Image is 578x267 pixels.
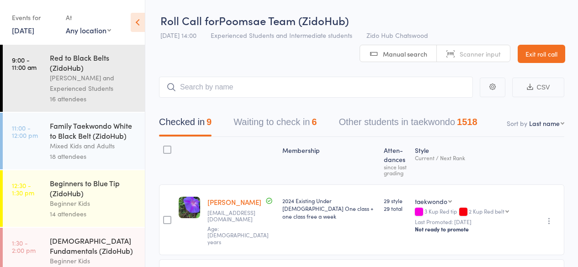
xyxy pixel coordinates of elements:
div: Beginner Kids [50,256,137,266]
span: Experienced Students and Intermediate students [211,31,352,40]
input: Search by name [159,77,473,98]
div: since last grading [384,164,408,176]
div: Family Taekwondo White to Black Belt (ZidoHub) [50,120,137,141]
div: Beginner Kids [50,198,137,209]
div: [PERSON_NAME] and Experienced Students [50,73,137,94]
img: image1676268186.png [179,197,200,218]
small: Last Promoted: [DATE] [415,219,527,225]
a: Exit roll call [518,45,565,63]
div: 9 [207,117,212,127]
button: Checked in9 [159,112,212,136]
a: 11:00 -12:00 pmFamily Taekwondo White to Black Belt (ZidoHub)Mixed Kids and Adults18 attendees [3,113,145,169]
button: Waiting to check in6 [233,112,317,136]
div: Current / Next Rank [415,155,527,161]
time: 11:00 - 12:00 pm [12,124,38,139]
a: 9:00 -11:00 amRed to Black Belts (ZidoHub)[PERSON_NAME] and Experienced Students16 attendees [3,45,145,112]
span: [DATE] 14:00 [160,31,196,40]
time: 9:00 - 11:00 am [12,56,37,71]
div: [DEMOGRAPHIC_DATA] Fundamentals (ZidoHub) [50,236,137,256]
span: Roll Call for [160,13,219,28]
div: 3 Kup Red tip [415,208,527,216]
div: 2 Kup Red belt [469,208,504,214]
div: Beginners to Blue Tip (ZidoHub) [50,178,137,198]
div: 2024 Existing Under [DEMOGRAPHIC_DATA] One class + one class free a week [282,197,376,220]
label: Sort by [507,119,527,128]
time: 12:30 - 1:30 pm [12,182,34,196]
div: Last name [529,119,560,128]
div: Style [411,141,531,180]
span: 29 style [384,197,408,204]
div: Events for [12,10,57,25]
div: Membership [279,141,380,180]
a: 12:30 -1:30 pmBeginners to Blue Tip (ZidoHub)Beginner Kids14 attendees [3,170,145,227]
div: Any location [66,25,111,35]
span: Manual search [383,49,427,58]
div: 1518 [457,117,477,127]
time: 1:30 - 2:00 pm [12,239,36,254]
div: Atten­dances [380,141,411,180]
button: CSV [512,78,564,97]
a: [PERSON_NAME] [207,197,261,207]
div: 14 attendees [50,209,137,219]
span: Zido Hub Chatswood [366,31,428,40]
span: 29 total [384,204,408,212]
div: taekwondo [415,197,447,206]
div: 6 [312,117,317,127]
small: s_yumei@yahoo.com [207,209,275,223]
button: Other students in taekwondo1518 [339,112,477,136]
div: At [66,10,111,25]
div: 16 attendees [50,94,137,104]
span: Age: [DEMOGRAPHIC_DATA] years [207,225,269,246]
span: Scanner input [460,49,501,58]
span: Poomsae Team (ZidoHub) [219,13,349,28]
div: Mixed Kids and Adults [50,141,137,151]
div: Not ready to promote [415,225,527,233]
div: 18 attendees [50,151,137,162]
a: [DATE] [12,25,34,35]
div: Red to Black Belts (ZidoHub) [50,52,137,73]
